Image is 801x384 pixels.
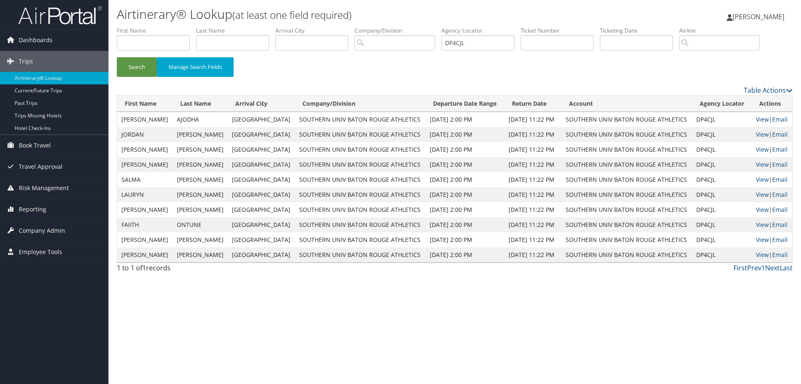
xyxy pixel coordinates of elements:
td: [PERSON_NAME] [117,157,173,172]
a: View [756,145,769,153]
td: DP4CJL [692,172,752,187]
button: Search [117,57,157,77]
a: View [756,191,769,198]
a: View [756,236,769,244]
td: SOUTHERN UNIV BATON ROUGE ATHLETICS [562,172,692,187]
td: SOUTHERN UNIV BATON ROUGE ATHLETICS [562,127,692,142]
td: [GEOGRAPHIC_DATA] [228,112,295,127]
a: Email [772,175,788,183]
td: [DATE] 11:22 PM [504,202,562,217]
span: 1 [142,263,146,272]
small: (at least one field required) [232,8,352,22]
td: SOUTHERN UNIV BATON ROUGE ATHLETICS [562,142,692,157]
td: [GEOGRAPHIC_DATA] [228,247,295,262]
td: [PERSON_NAME] [173,247,228,262]
td: DP4CJL [692,247,752,262]
td: | [752,142,792,157]
td: ONTUNE [173,217,228,232]
a: Email [772,115,788,123]
td: [PERSON_NAME] [173,202,228,217]
a: [PERSON_NAME] [727,4,793,29]
td: [DATE] 11:22 PM [504,157,562,172]
td: [GEOGRAPHIC_DATA] [228,172,295,187]
td: [PERSON_NAME] [117,247,173,262]
a: Email [772,191,788,198]
td: SOUTHERN UNIV BATON ROUGE ATHLETICS [562,157,692,172]
span: Dashboards [19,30,53,51]
a: Email [772,236,788,244]
td: [DATE] 2:00 PM [426,217,504,232]
a: View [756,221,769,229]
a: Prev [747,263,761,272]
td: [DATE] 11:22 PM [504,187,562,202]
td: SOUTHERN UNIV BATON ROUGE ATHLETICS [295,157,426,172]
td: [DATE] 11:22 PM [504,247,562,262]
a: First [733,263,747,272]
a: View [756,251,769,259]
td: DP4CJL [692,112,752,127]
a: Next [765,263,780,272]
td: | [752,217,792,232]
label: Agency Locator [441,26,521,35]
label: Last Name [196,26,275,35]
td: [DATE] 2:00 PM [426,112,504,127]
th: Last Name: activate to sort column ascending [173,96,228,112]
td: DP4CJL [692,202,752,217]
td: [PERSON_NAME] [173,232,228,247]
td: [DATE] 2:00 PM [426,247,504,262]
td: SALMA [117,172,173,187]
button: Manage Search Fields [157,57,234,77]
td: | [752,112,792,127]
label: First Name [117,26,196,35]
td: [GEOGRAPHIC_DATA] [228,157,295,172]
th: Arrival City: activate to sort column ascending [228,96,295,112]
td: SOUTHERN UNIV BATON ROUGE ATHLETICS [295,127,426,142]
th: Agency Locator: activate to sort column ascending [692,96,752,112]
td: [GEOGRAPHIC_DATA] [228,142,295,157]
td: DP4CJL [692,232,752,247]
td: JORDAN [117,127,173,142]
td: [DATE] 2:00 PM [426,187,504,202]
th: Actions [752,96,792,112]
td: [DATE] 11:22 PM [504,217,562,232]
a: Email [772,221,788,229]
td: [PERSON_NAME] [173,157,228,172]
td: [GEOGRAPHIC_DATA] [228,127,295,142]
td: DP4CJL [692,157,752,172]
td: | [752,127,792,142]
td: [DATE] 11:22 PM [504,232,562,247]
img: airportal-logo.png [18,5,102,25]
td: [PERSON_NAME] [173,127,228,142]
span: Employee Tools [19,242,62,262]
label: Arrival City [275,26,355,35]
span: Company Admin [19,220,65,241]
td: [PERSON_NAME] [117,202,173,217]
td: [DATE] 11:22 PM [504,112,562,127]
td: [PERSON_NAME] [117,232,173,247]
td: FAIITH [117,217,173,232]
td: DP4CJL [692,142,752,157]
a: View [756,175,769,183]
td: [DATE] 2:00 PM [426,172,504,187]
span: Travel Approval [19,156,63,177]
td: [DATE] 2:00 PM [426,202,504,217]
td: SOUTHERN UNIV BATON ROUGE ATHLETICS [295,202,426,217]
td: SOUTHERN UNIV BATON ROUGE ATHLETICS [562,202,692,217]
a: Last [780,263,793,272]
td: SOUTHERN UNIV BATON ROUGE ATHLETICS [295,247,426,262]
th: Account: activate to sort column ascending [562,96,692,112]
td: [DATE] 11:22 PM [504,142,562,157]
a: Email [772,145,788,153]
td: [DATE] 2:00 PM [426,232,504,247]
td: SOUTHERN UNIV BATON ROUGE ATHLETICS [562,112,692,127]
td: AJODHA [173,112,228,127]
td: [DATE] 2:00 PM [426,157,504,172]
td: | [752,202,792,217]
td: | [752,157,792,172]
a: Email [772,206,788,214]
td: [GEOGRAPHIC_DATA] [228,187,295,202]
td: [DATE] 2:00 PM [426,142,504,157]
td: SOUTHERN UNIV BATON ROUGE ATHLETICS [562,187,692,202]
td: SOUTHERN UNIV BATON ROUGE ATHLETICS [562,217,692,232]
td: | [752,247,792,262]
